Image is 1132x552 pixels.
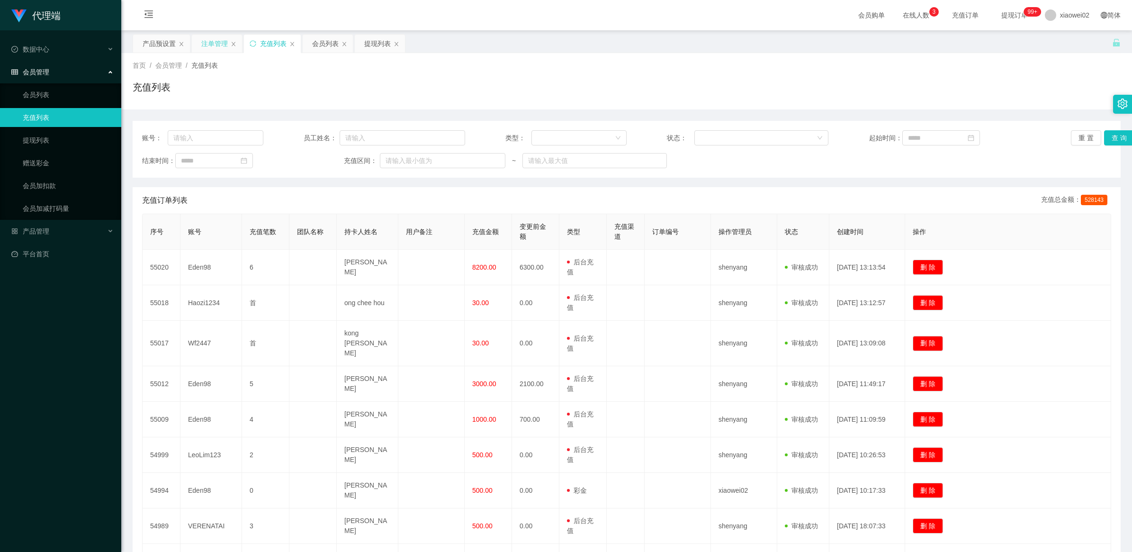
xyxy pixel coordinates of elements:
[472,522,493,530] span: 500.00
[785,263,818,271] span: 审核成功
[567,517,593,534] span: 后台充值
[567,487,587,494] span: 彩金
[711,473,777,508] td: xiaowei02
[180,402,242,437] td: Eden98
[180,473,242,508] td: Eden98
[143,285,180,321] td: 55018
[520,223,546,240] span: 变更前金额
[512,285,559,321] td: 0.00
[344,228,377,235] span: 持卡人姓名
[913,376,943,391] button: 删 除
[155,62,182,69] span: 会员管理
[337,366,398,402] td: [PERSON_NAME]
[711,321,777,366] td: shenyang
[337,285,398,321] td: ong chee hou
[785,299,818,307] span: 审核成功
[1101,12,1107,18] i: 图标: global
[829,402,905,437] td: [DATE] 11:09:59
[567,258,593,276] span: 后台充值
[913,483,943,498] button: 删 除
[406,228,432,235] span: 用户备注
[180,250,242,285] td: Eden98
[913,518,943,534] button: 删 除
[341,41,347,47] i: 图标: close
[711,508,777,544] td: shenyang
[142,195,188,206] span: 充值订单列表
[472,339,489,347] span: 30.00
[472,299,489,307] span: 30.00
[180,437,242,473] td: LeoLim123
[344,156,380,166] span: 充值区间：
[364,35,391,53] div: 提现列表
[23,199,114,218] a: 会员加减打码量
[133,62,146,69] span: 首页
[1071,130,1101,145] button: 重 置
[242,437,289,473] td: 2
[522,153,667,168] input: 请输入最大值
[913,447,943,462] button: 删 除
[785,339,818,347] span: 审核成功
[11,68,49,76] span: 会员管理
[829,285,905,321] td: [DATE] 13:12:57
[337,437,398,473] td: [PERSON_NAME]
[711,285,777,321] td: shenyang
[472,263,496,271] span: 8200.00
[168,130,263,145] input: 请输入
[242,366,289,402] td: 5
[143,35,176,53] div: 产品预设置
[829,250,905,285] td: [DATE] 13:13:54
[711,250,777,285] td: shenyang
[289,41,295,47] i: 图标: close
[869,133,902,143] span: 起始时间：
[143,321,180,366] td: 55017
[567,446,593,463] span: 后台充值
[512,437,559,473] td: 0.00
[297,228,323,235] span: 团队名称
[997,12,1033,18] span: 提现订单
[11,46,18,53] i: 图标: check-circle-o
[512,473,559,508] td: 0.00
[337,508,398,544] td: [PERSON_NAME]
[512,250,559,285] td: 6300.00
[133,0,165,31] i: 图标: menu-fold
[1081,195,1107,205] span: 528143
[304,133,340,143] span: 员工姓名：
[472,416,496,423] span: 1000.00
[142,156,175,166] span: 结束时间：
[913,260,943,275] button: 删 除
[11,227,49,235] span: 产品管理
[711,366,777,402] td: shenyang
[180,366,242,402] td: Eden98
[567,410,593,428] span: 后台充值
[829,437,905,473] td: [DATE] 10:26:53
[180,285,242,321] td: Haozi1234
[150,62,152,69] span: /
[231,41,236,47] i: 图标: close
[785,451,818,459] span: 审核成功
[179,41,184,47] i: 图标: close
[567,375,593,392] span: 后台充值
[242,508,289,544] td: 3
[11,69,18,75] i: 图标: table
[785,487,818,494] span: 审核成功
[142,133,168,143] span: 账号：
[711,402,777,437] td: shenyang
[312,35,339,53] div: 会员列表
[567,294,593,311] span: 后台充值
[242,321,289,366] td: 首
[180,321,242,366] td: Wf2447
[829,473,905,508] td: [DATE] 10:17:33
[143,366,180,402] td: 55012
[143,402,180,437] td: 55009
[340,130,465,145] input: 请输入
[250,40,256,47] i: 图标: sync
[11,9,27,23] img: logo.9652507e.png
[337,402,398,437] td: [PERSON_NAME]
[11,11,61,19] a: 代理端
[652,228,679,235] span: 订单编号
[1117,99,1128,109] i: 图标: setting
[785,228,798,235] span: 状态
[23,176,114,195] a: 会员加扣款
[11,244,114,263] a: 图标: dashboard平台首页
[337,473,398,508] td: [PERSON_NAME]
